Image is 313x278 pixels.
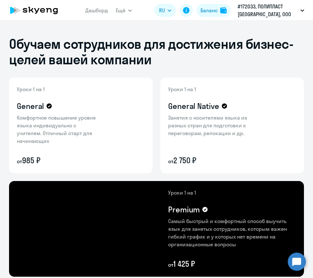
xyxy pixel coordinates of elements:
h1: Обучаем сотрудников для достижения бизнес-целей вашей компании [9,36,304,67]
img: general-content-bg.png [9,78,106,173]
button: Балансbalance [197,4,231,17]
p: 2 750 ₽ [168,155,252,166]
button: RU [155,4,176,17]
p: Уроки 1 на 1 [17,85,101,93]
span: Ещё [116,6,125,14]
a: Дашборд [85,7,108,14]
p: Уроки 1 на 1 [168,189,296,197]
img: general-native-content-bg.png [160,78,262,173]
img: balance [220,7,227,14]
h4: General Native [168,101,219,111]
h4: General [17,101,44,111]
p: Комфортное повышение уровня языка индивидуально с учителем. Отличный старт для начинающих [17,114,101,145]
p: Уроки 1 на 1 [168,85,252,93]
button: #172033, ПОЛИПЛАСТ [GEOGRAPHIC_DATA], ООО [234,3,308,18]
p: 1 425 ₽ [168,259,296,269]
img: premium-content-bg.png [78,181,304,277]
h4: Premium [168,204,200,215]
button: Ещё [116,4,132,17]
small: от [168,158,173,165]
span: RU [159,6,165,14]
p: Занятия с носителями языка из разных стран для подготовки к переговорам, релокации и др. [168,114,252,137]
p: Самый быстрый и комфортный способ выучить язык для занятых сотрудников, которым важен гибкий граф... [168,217,296,248]
small: от [168,262,173,268]
div: Баланс [200,6,218,14]
small: от [17,158,22,165]
p: 985 ₽ [17,155,101,166]
p: #172033, ПОЛИПЛАСТ [GEOGRAPHIC_DATA], ООО [238,3,298,18]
